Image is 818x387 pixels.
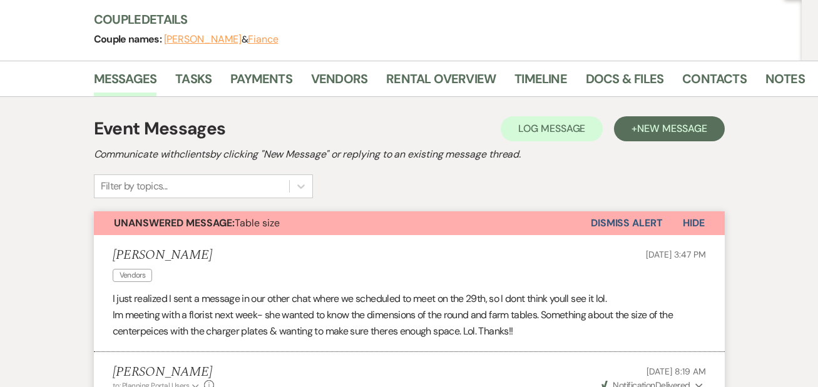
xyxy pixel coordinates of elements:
[114,216,280,229] span: Table size
[591,211,663,235] button: Dismiss Alert
[101,179,168,194] div: Filter by topics...
[94,69,157,96] a: Messages
[94,147,725,162] h2: Communicate with clients by clicking "New Message" or replying to an existing message thread.
[230,69,292,96] a: Payments
[386,69,496,96] a: Rental Overview
[646,249,705,260] span: [DATE] 3:47 PM
[94,116,226,142] h1: Event Messages
[113,269,153,282] span: Vendors
[114,216,235,229] strong: Unanswered Message:
[94,33,164,46] span: Couple names:
[94,211,591,235] button: Unanswered Message:Table size
[637,122,707,135] span: New Message
[311,69,367,96] a: Vendors
[614,116,724,141] button: +New Message
[586,69,663,96] a: Docs & Files
[164,34,242,44] button: [PERSON_NAME]
[113,364,215,380] h5: [PERSON_NAME]
[765,69,805,96] a: Notes
[113,248,212,263] h5: [PERSON_NAME]
[647,366,705,377] span: [DATE] 8:19 AM
[248,34,279,44] button: Fiance
[113,307,706,339] p: Im meeting with a florist next week- she wanted to know the dimensions of the round and farm tabl...
[113,291,706,307] p: I just realized I sent a message in our other chat where we scheduled to meet on the 29th, so I d...
[164,33,279,46] span: &
[175,69,212,96] a: Tasks
[683,216,705,229] span: Hide
[94,11,790,28] h3: Couple Details
[501,116,603,141] button: Log Message
[518,122,585,135] span: Log Message
[682,69,747,96] a: Contacts
[663,211,725,235] button: Hide
[514,69,567,96] a: Timeline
